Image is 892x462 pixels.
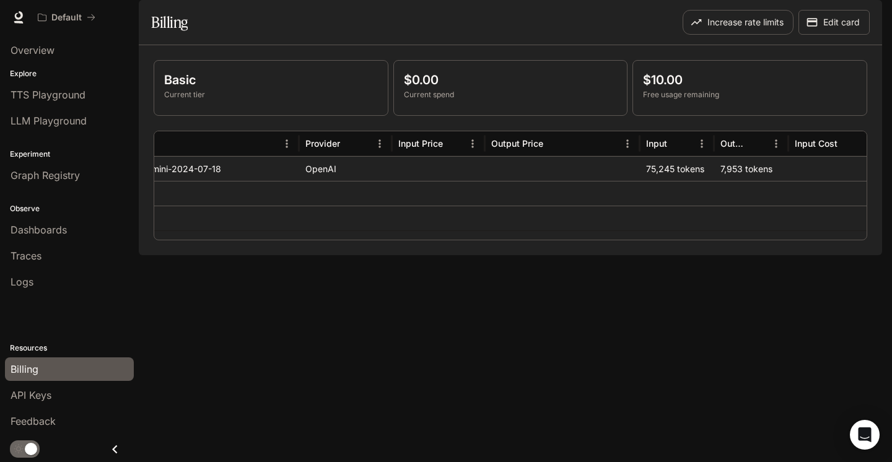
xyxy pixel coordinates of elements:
button: Sort [444,134,463,153]
div: Input Price [398,138,443,149]
button: Menu [860,134,878,153]
button: All workspaces [32,5,101,30]
p: $10.00 [643,71,857,89]
button: Menu [278,134,296,153]
div: Provider [305,138,340,149]
div: Output Price [491,138,543,149]
div: 7,953 tokens [714,156,789,181]
button: Sort [147,134,165,153]
button: Sort [341,134,360,153]
div: Open Intercom Messenger [850,420,880,450]
p: Current tier [164,89,378,100]
button: Sort [544,134,563,153]
button: Sort [748,134,767,153]
button: Sort [839,134,857,153]
button: Menu [370,134,389,153]
button: Menu [767,134,785,153]
div: OpenAI [299,156,392,181]
p: $0.00 [404,71,618,89]
button: Increase rate limits [683,10,794,35]
div: gpt-4o-mini-2024-07-18 [113,156,299,181]
div: Input [646,138,667,149]
p: Default [51,12,82,23]
div: Output [720,138,747,149]
button: Menu [463,134,482,153]
button: Sort [668,134,687,153]
p: Free usage remaining [643,89,857,100]
p: Current spend [404,89,618,100]
div: Input Cost [795,138,837,149]
div: 75,245 tokens [640,156,714,181]
button: Menu [618,134,637,153]
p: Basic [164,71,378,89]
h1: Billing [151,10,188,35]
button: Edit card [798,10,870,35]
button: Menu [693,134,711,153]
